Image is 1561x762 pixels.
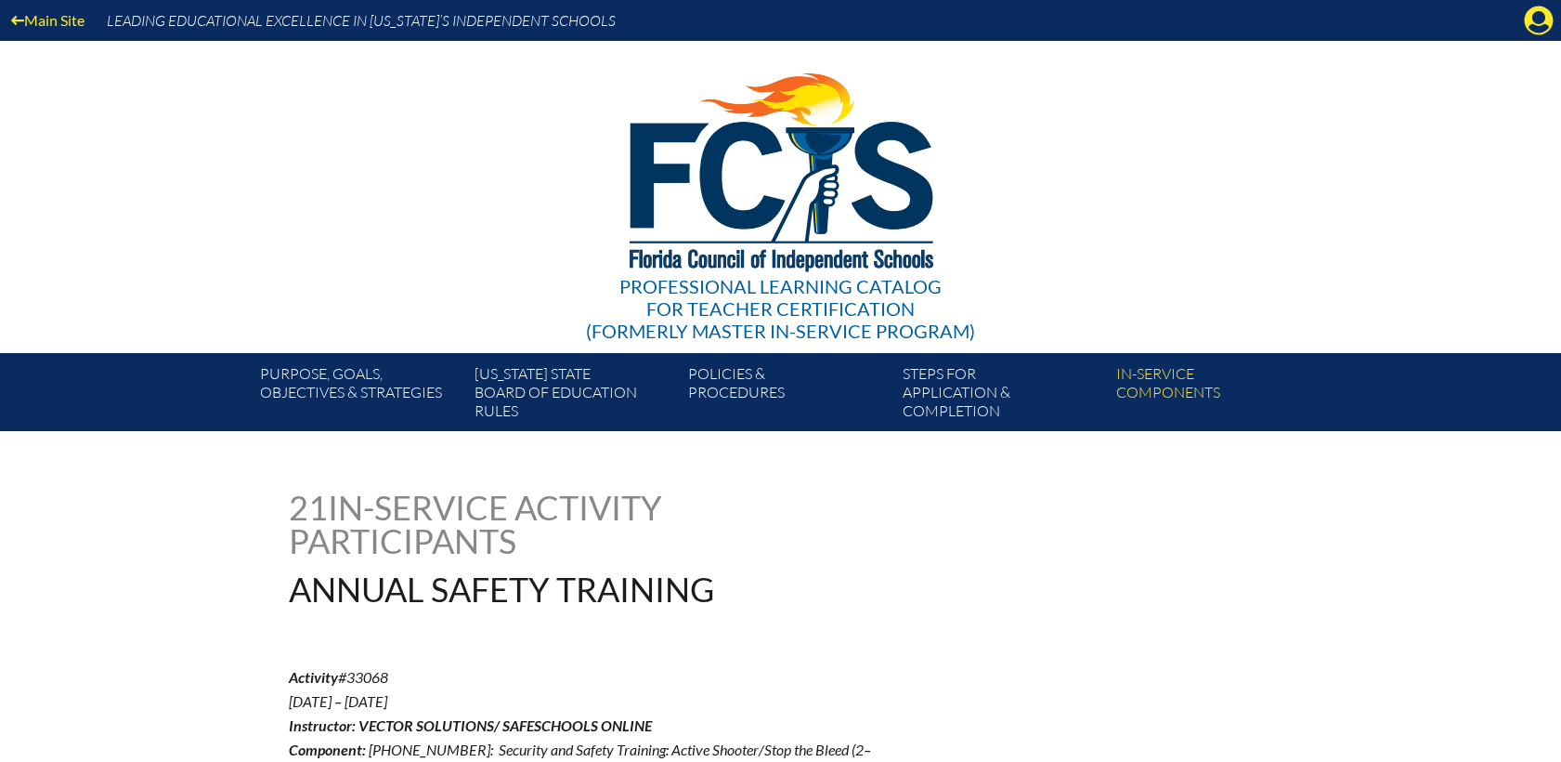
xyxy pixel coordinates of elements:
svg: Manage account [1524,6,1554,35]
a: Policies &Procedures [681,361,894,431]
a: Main Site [4,7,92,33]
span: 21 [289,487,328,528]
span: for Teacher Certification [646,297,915,320]
img: FCISlogo221.eps [589,41,972,295]
b: Instructor: [289,716,356,734]
div: Professional Learning Catalog (formerly Master In-service Program) [586,275,975,342]
b: Activity [289,668,338,686]
span: [PHONE_NUMBER]: Security and Safety Training: Active Shooter/Stop the Bleed [369,741,849,758]
h1: In-service Activity Participants [289,491,663,558]
span: [DATE] – [DATE] [289,692,387,710]
a: Steps forapplication & completion [895,361,1109,431]
a: In-servicecomponents [1109,361,1322,431]
a: Purpose, goals,objectives & strategies [253,361,466,431]
span: Vector Solutions/ SafeSchools online [358,716,652,734]
a: Professional Learning Catalog for Teacher Certification(formerly Master In-service Program) [579,37,982,346]
b: Component: [289,741,366,758]
h1: Annual Safety Training [289,572,899,606]
a: [US_STATE] StateBoard of Education rules [467,361,681,431]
